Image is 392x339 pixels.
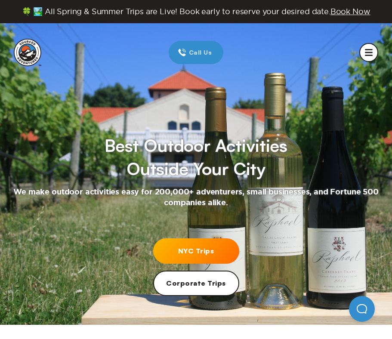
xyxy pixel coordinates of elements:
span: Book Now [330,7,370,15]
button: mobile menu [359,43,378,62]
a: Corporate Trips [153,271,239,296]
a: Call Us [169,41,223,64]
a: NYC Trips [153,238,239,264]
span: Call Us [186,48,214,57]
h1: Best Outdoor Activities Outside Your City [105,134,287,180]
img: Sourced Adventures company logo [14,39,41,66]
h2: We make outdoor activities easy for 200,000+ adventurers, small businesses, and Fortune 500 compa... [9,187,383,208]
iframe: Help Scout Beacon - Open [349,296,375,322]
span: 🍀 🏞️ All Spring & Summer Trips are Live! Book early to reserve your desired date. [22,7,370,16]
